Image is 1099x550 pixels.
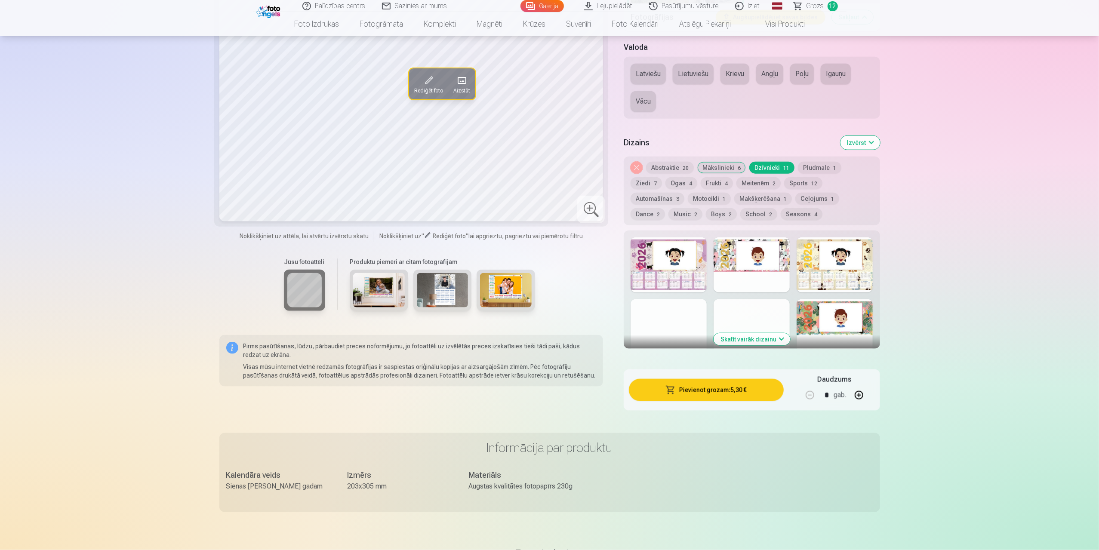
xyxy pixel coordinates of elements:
[833,165,836,171] span: 1
[433,233,466,240] span: Rediģēt foto
[240,232,369,240] span: Noklikšķiniet uz attēla, lai atvērtu izvērstu skatu
[773,181,776,187] span: 2
[422,233,424,240] span: "
[798,162,841,174] button: Pludmale1
[769,212,772,218] span: 2
[631,91,656,112] button: Vācu
[631,193,684,205] button: Automašīnas3
[226,481,330,492] div: Sienas [PERSON_NAME] gadam
[513,12,556,36] a: Krūzes
[811,181,817,187] span: 12
[840,136,880,150] button: Izvērst
[226,469,330,481] div: Kalendāra veids
[683,165,689,171] span: 20
[740,208,777,220] button: School2
[646,162,694,174] button: Abstraktie20
[831,196,834,202] span: 1
[828,1,838,11] span: 12
[729,212,732,218] span: 2
[468,233,583,240] span: lai apgrieztu, pagrieztu vai piemērotu filtru
[741,12,815,36] a: Visi produkti
[657,212,660,218] span: 2
[736,177,781,189] button: Meitenēm2
[414,87,443,94] span: Rediģēt foto
[821,64,851,84] button: Igauņu
[413,12,466,36] a: Komplekti
[346,258,539,266] h6: Produktu piemēri ar citām fotogrāfijām
[701,177,733,189] button: Frukti4
[243,342,597,359] p: Pirms pasūtīšanas, lūdzu, pārbaudiet preces noformējumu, jo fotoattēli uz izvēlētās preces izskat...
[784,177,822,189] button: Sports12
[469,469,573,481] div: Materiāls
[795,193,839,205] button: Ceļojums1
[756,64,783,84] button: Angļu
[631,64,666,84] button: Latviešu
[734,193,792,205] button: Makšķerēšana1
[694,212,697,218] span: 2
[631,208,665,220] button: Dance2
[409,68,448,99] button: Rediģēt foto
[469,481,573,492] div: Augstas kvalitātes fotopapīrs 230g
[673,64,714,84] button: Lietuviešu
[817,375,851,385] h5: Daudzums
[714,333,790,345] button: Skatīt vairāk dizainu
[720,64,749,84] button: Krievu
[556,12,601,36] a: Suvenīri
[814,212,817,218] span: 4
[676,196,679,202] span: 3
[348,481,452,492] div: 203x305 mm
[243,363,597,380] p: Visas mūsu internet vietnē redzamās fotogrāfijas ir saspiestas oriģinālu kopijas ar aizsargājošām...
[783,165,789,171] span: 11
[669,12,741,36] a: Atslēgu piekariņi
[226,440,873,455] h3: Informācija par produktu
[668,208,702,220] button: Music2
[284,258,325,266] h6: Jūsu fotoattēli
[697,162,746,174] button: Mākslinieki6
[256,3,283,18] img: /fa1
[706,208,737,220] button: Boys2
[448,68,475,99] button: Aizstāt
[689,181,692,187] span: 4
[781,208,822,220] button: Seasons4
[807,1,824,11] span: Grozs
[379,233,422,240] span: Noklikšķiniet uz
[784,196,787,202] span: 1
[601,12,669,36] a: Foto kalendāri
[738,165,741,171] span: 6
[284,12,349,36] a: Foto izdrukas
[624,41,880,53] h5: Valoda
[624,137,833,149] h5: Dizains
[725,181,728,187] span: 4
[688,193,731,205] button: Motocikli1
[834,385,847,406] div: gab.
[453,87,470,94] span: Aizstāt
[348,469,452,481] div: Izmērs
[466,12,513,36] a: Magnēti
[790,64,814,84] button: Poļu
[665,177,697,189] button: Ogas4
[654,181,657,187] span: 7
[629,379,783,401] button: Pievienot grozam:5,30 €
[466,233,468,240] span: "
[631,177,662,189] button: Ziedi7
[723,196,726,202] span: 1
[749,162,794,174] button: Dzīvnieki11
[349,12,413,36] a: Fotogrāmata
